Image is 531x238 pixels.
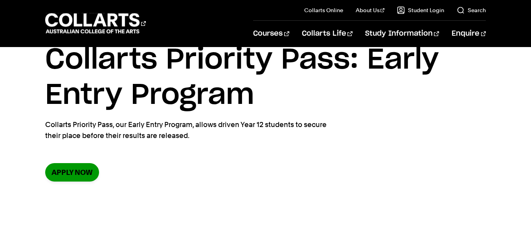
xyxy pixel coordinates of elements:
a: Student Login [397,6,444,14]
div: Go to homepage [45,12,146,35]
a: Collarts Online [304,6,343,14]
a: Search [457,6,486,14]
a: Apply now [45,163,99,182]
a: About Us [356,6,385,14]
a: Collarts Life [302,21,353,47]
h1: Collarts Priority Pass: Early Entry Program [45,42,486,113]
a: Enquire [452,21,486,47]
a: Courses [253,21,289,47]
a: Study Information [365,21,439,47]
p: Collarts Priority Pass, our Early Entry Program, allows driven Year 12 students to secure their p... [45,119,332,141]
